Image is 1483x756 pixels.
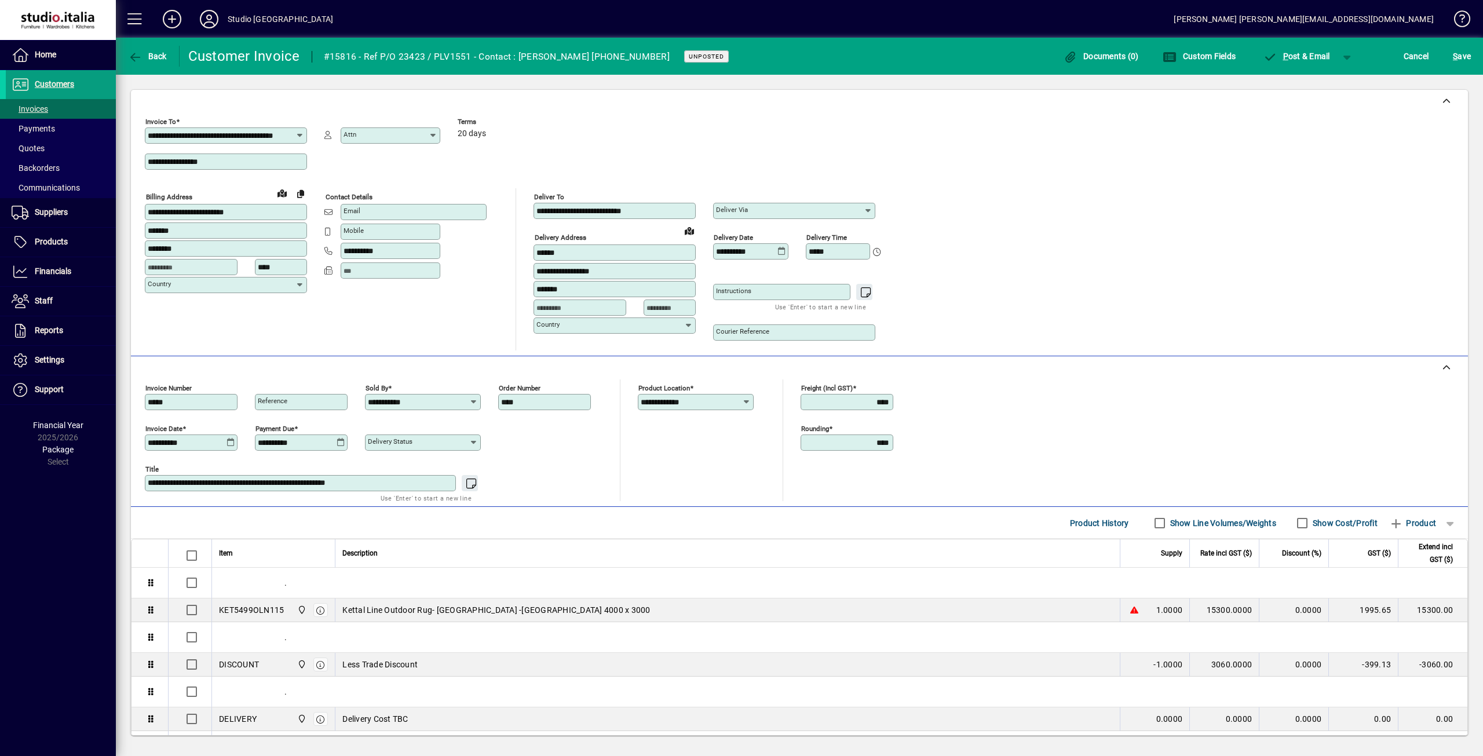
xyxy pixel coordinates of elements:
[458,129,486,138] span: 20 days
[714,233,753,242] mat-label: Delivery date
[806,233,847,242] mat-label: Delivery time
[801,425,829,433] mat-label: Rounding
[6,158,116,178] a: Backorders
[35,79,74,89] span: Customers
[689,53,724,60] span: Unposted
[219,604,284,616] div: KET5499OLN115
[6,257,116,286] a: Financials
[1282,547,1321,560] span: Discount (%)
[1328,707,1398,731] td: 0.00
[342,547,378,560] span: Description
[344,227,364,235] mat-label: Mobile
[1453,52,1458,61] span: S
[1404,47,1429,65] span: Cancel
[1283,52,1288,61] span: P
[680,221,699,240] a: View on map
[1061,46,1142,67] button: Documents (0)
[1328,653,1398,677] td: -399.13
[1398,598,1467,622] td: 15300.00
[6,138,116,158] a: Quotes
[342,713,408,725] span: Delivery Cost TBC
[1383,513,1442,534] button: Product
[219,659,259,670] div: DISCOUNT
[342,604,650,616] span: Kettal Line Outdoor Rug- [GEOGRAPHIC_DATA] -[GEOGRAPHIC_DATA] 4000 x 3000
[1156,604,1183,616] span: 1.0000
[219,547,233,560] span: Item
[6,99,116,119] a: Invoices
[12,163,60,173] span: Backorders
[1200,547,1252,560] span: Rate incl GST ($)
[125,46,170,67] button: Back
[458,118,527,126] span: Terms
[1197,713,1252,725] div: 0.0000
[1065,513,1134,534] button: Product History
[294,713,308,725] span: Nugent Street
[116,46,180,67] app-page-header-button: Back
[1257,46,1336,67] button: Post & Email
[1401,46,1432,67] button: Cancel
[1450,46,1474,67] button: Save
[1263,52,1330,61] span: ost & Email
[154,9,191,30] button: Add
[1168,517,1276,529] label: Show Line Volumes/Weights
[35,326,63,335] span: Reports
[35,266,71,276] span: Financials
[1389,514,1436,532] span: Product
[1398,707,1467,731] td: 0.00
[342,659,418,670] span: Less Trade Discount
[42,445,74,454] span: Package
[638,384,690,392] mat-label: Product location
[33,421,83,430] span: Financial Year
[1398,653,1467,677] td: -3060.00
[212,568,1467,598] div: .
[212,622,1467,652] div: .
[291,184,310,203] button: Copy to Delivery address
[1156,713,1183,725] span: 0.0000
[35,207,68,217] span: Suppliers
[6,228,116,257] a: Products
[191,9,228,30] button: Profile
[12,144,45,153] span: Quotes
[1328,598,1398,622] td: 1995.65
[6,178,116,198] a: Communications
[35,385,64,394] span: Support
[145,425,182,433] mat-label: Invoice date
[499,384,540,392] mat-label: Order number
[273,184,291,202] a: View on map
[35,355,64,364] span: Settings
[344,207,360,215] mat-label: Email
[536,320,560,328] mat-label: Country
[1160,46,1239,67] button: Custom Fields
[775,300,866,313] mat-hint: Use 'Enter' to start a new line
[1153,659,1182,670] span: -1.0000
[1259,653,1328,677] td: 0.0000
[188,47,300,65] div: Customer Invoice
[6,41,116,70] a: Home
[1405,540,1453,566] span: Extend incl GST ($)
[344,130,356,138] mat-label: Attn
[1174,10,1434,28] div: [PERSON_NAME] [PERSON_NAME][EMAIL_ADDRESS][DOMAIN_NAME]
[1197,659,1252,670] div: 3060.0000
[294,658,308,671] span: Nugent Street
[228,10,333,28] div: Studio [GEOGRAPHIC_DATA]
[12,183,80,192] span: Communications
[6,119,116,138] a: Payments
[381,491,472,505] mat-hint: Use 'Enter' to start a new line
[1259,598,1328,622] td: 0.0000
[148,280,171,288] mat-label: Country
[6,316,116,345] a: Reports
[1368,547,1391,560] span: GST ($)
[145,465,159,473] mat-label: Title
[145,118,176,126] mat-label: Invoice To
[1445,2,1469,40] a: Knowledge Base
[1197,604,1252,616] div: 15300.0000
[255,425,294,433] mat-label: Payment due
[1259,707,1328,731] td: 0.0000
[1070,514,1129,532] span: Product History
[258,397,287,405] mat-label: Reference
[1163,52,1236,61] span: Custom Fields
[12,124,55,133] span: Payments
[716,327,769,335] mat-label: Courier Reference
[1161,547,1182,560] span: Supply
[35,237,68,246] span: Products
